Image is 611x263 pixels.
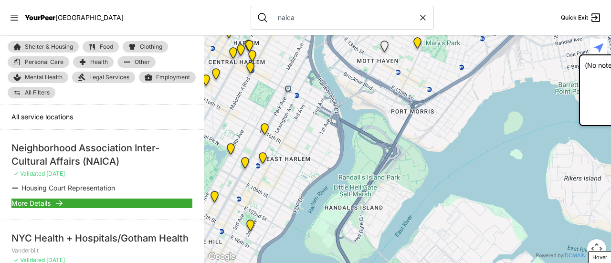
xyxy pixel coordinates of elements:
span: Health [90,59,108,65]
div: St. Nicholas [223,27,235,42]
span: More Details [11,199,51,208]
span: ✓ Validated [13,170,45,177]
div: Manhattan [242,40,254,55]
a: Mental Health [8,72,68,83]
span: Mental Health [25,74,63,81]
button: Map camera controls [587,239,606,258]
span: Quick Exit [561,14,588,21]
a: Health [73,56,114,68]
div: Manhattan [225,143,237,158]
div: Nourish (Senior Program)/Live Healthy! [379,41,390,56]
div: No walk-ins are allowed [209,191,221,206]
a: Other [117,56,156,68]
div: Oberia Dempsey Multi Services Center [243,40,255,55]
div: Powered by [536,252,605,260]
div: Metropolitan Hospital Center [244,220,256,235]
a: YourPeer[GEOGRAPHIC_DATA] [25,15,124,21]
div: Home of Integrated Behavioral Health [259,123,271,138]
span: Clothing [140,44,162,50]
div: Main NYC Office, Harlem [246,50,258,65]
div: NYC Health + Hospitals/Gotham Health [11,231,192,245]
a: Clothing [123,41,168,53]
a: Legal Services [72,72,135,83]
span: [GEOGRAPHIC_DATA] [55,13,124,21]
div: District 8 Office, Harlem [235,44,247,60]
div: NO WALK-INS [244,62,256,77]
p: Vanderbilt [11,247,192,254]
span: All service locations [11,113,73,121]
a: All Filters [8,87,55,98]
span: Housing Court Representation [21,184,115,192]
span: Employment [156,74,190,81]
a: Quick Exit [561,12,601,23]
a: Open this area in Google Maps (opens a new window) [206,251,238,263]
div: Pathways to Graduation (P2G), Mid-Manhattan Adult Learning Center [210,68,222,84]
img: Google [206,251,238,263]
span: [DATE] [46,170,65,177]
span: All Filters [25,90,50,95]
a: Shelter & Housing [8,41,79,53]
input: Search [272,13,418,22]
div: East Harlem Asthma Center of Excellence [257,152,269,168]
a: Personal Care [8,56,69,68]
a: [DOMAIN_NAME] [563,252,605,258]
div: Sydenham [200,74,212,90]
span: Food [100,44,113,50]
span: Other [135,59,150,65]
span: Shelter & Housing [25,44,73,50]
div: Belvis [411,37,423,53]
a: Employment [139,72,196,83]
a: More Details [11,199,192,208]
span: Personal Care [25,59,63,65]
a: Food [83,41,119,53]
span: YourPeer [25,13,55,21]
div: Neighborhood Association Inter-Cultural Affairs (NAICA) [11,141,192,168]
div: Nathaniel Clinic, Central Office, Harlem [227,47,239,63]
span: Legal Services [89,74,129,81]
